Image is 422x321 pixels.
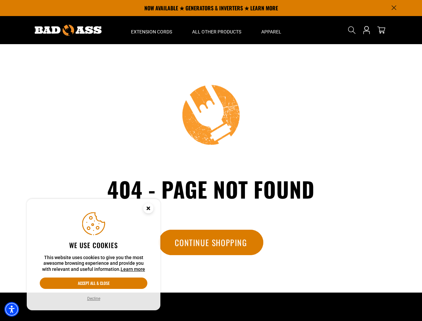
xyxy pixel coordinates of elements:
h2: We use cookies [40,241,147,249]
a: This website uses cookies to give you the most awesome browsing experience and provide you with r... [121,266,145,272]
a: Open this option [361,16,372,44]
button: Decline [85,295,102,302]
a: Continue Shopping [159,230,263,255]
summary: All Other Products [182,16,251,44]
span: Extension Cords [131,29,172,35]
img: Bad Ass Extension Cords [35,25,102,36]
span: All Other Products [192,29,241,35]
aside: Cookie Consent [27,199,160,311]
button: Accept all & close [40,278,147,289]
summary: Apparel [251,16,291,44]
button: Close this option [136,199,160,220]
img: 404 - Page not found [178,82,245,148]
summary: Extension Cords [121,16,182,44]
a: cart [376,26,387,34]
summary: Search [346,25,357,35]
p: This website uses cookies to give you the most awesome browsing experience and provide you with r... [40,255,147,273]
div: Accessibility Menu [4,302,19,317]
span: Apparel [261,29,281,35]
